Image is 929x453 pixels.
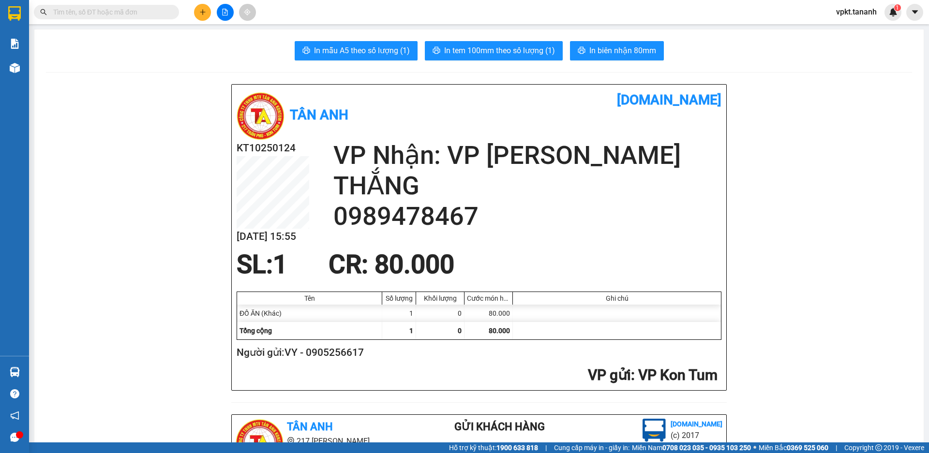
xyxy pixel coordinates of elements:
[237,365,718,385] h2: : VP Kon Tum
[588,366,631,383] span: VP gửi
[632,442,751,453] span: Miền Nam
[894,4,901,11] sup: 1
[425,41,563,60] button: printerIn tem 100mm theo số lượng (1)
[496,444,538,452] strong: 1900 633 818
[589,44,656,57] span: In biên nhận 80mm
[40,9,47,15] span: search
[237,305,382,322] div: ĐỒ ĂN (Khác)
[836,442,837,453] span: |
[444,44,555,57] span: In tem 100mm theo số lượng (1)
[8,6,21,21] img: logo-vxr
[385,294,413,302] div: Số lượng
[244,9,251,15] span: aim
[10,389,19,398] span: question-circle
[333,201,721,232] h2: 0989478467
[287,421,333,433] b: Tân Anh
[333,171,721,201] h2: THẮNG
[194,4,211,21] button: plus
[467,294,510,302] div: Cước món hàng
[10,411,19,420] span: notification
[454,421,545,433] b: Gửi khách hàng
[787,444,828,452] strong: 0369 525 060
[10,39,20,49] img: solution-icon
[828,6,884,18] span: vpkt.tananh
[515,294,719,302] div: Ghi chú
[329,249,454,279] span: CR : 80.000
[753,446,756,450] span: ⚪️
[53,7,167,17] input: Tìm tên, số ĐT hoặc mã đơn
[662,444,751,452] strong: 0708 023 035 - 0935 103 250
[875,444,882,451] span: copyright
[617,92,721,108] b: [DOMAIN_NAME]
[489,327,510,335] span: 80.000
[239,4,256,21] button: aim
[911,8,919,16] span: caret-down
[273,249,287,279] span: 1
[237,249,273,279] span: SL:
[295,41,418,60] button: printerIn mẫu A5 theo số lượng (1)
[671,429,722,441] li: (c) 2017
[237,140,309,156] h2: KT10250124
[222,9,228,15] span: file-add
[643,419,666,442] img: logo.jpg
[671,420,722,428] b: [DOMAIN_NAME]
[759,442,828,453] span: Miền Bắc
[240,294,379,302] div: Tên
[237,92,285,140] img: logo.jpg
[554,442,629,453] span: Cung cấp máy in - giấy in:
[236,435,416,447] li: 217 [PERSON_NAME],
[409,327,413,335] span: 1
[578,46,585,56] span: printer
[458,327,462,335] span: 0
[10,63,20,73] img: warehouse-icon
[290,107,348,123] b: Tân Anh
[237,345,718,361] h2: Người gửi: VY - 0905256617
[464,305,513,322] div: 80.000
[896,4,899,11] span: 1
[906,4,923,21] button: caret-down
[433,46,440,56] span: printer
[302,46,310,56] span: printer
[419,294,462,302] div: Khối lượng
[287,437,295,445] span: environment
[416,305,464,322] div: 0
[333,140,721,171] h2: VP Nhận: VP [PERSON_NAME]
[237,229,309,245] h2: [DATE] 15:55
[199,9,206,15] span: plus
[545,442,547,453] span: |
[10,367,20,377] img: warehouse-icon
[10,433,19,442] span: message
[382,305,416,322] div: 1
[889,8,898,16] img: icon-new-feature
[570,41,664,60] button: printerIn biên nhận 80mm
[449,442,538,453] span: Hỗ trợ kỹ thuật:
[314,44,410,57] span: In mẫu A5 theo số lượng (1)
[217,4,234,21] button: file-add
[240,327,272,335] span: Tổng cộng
